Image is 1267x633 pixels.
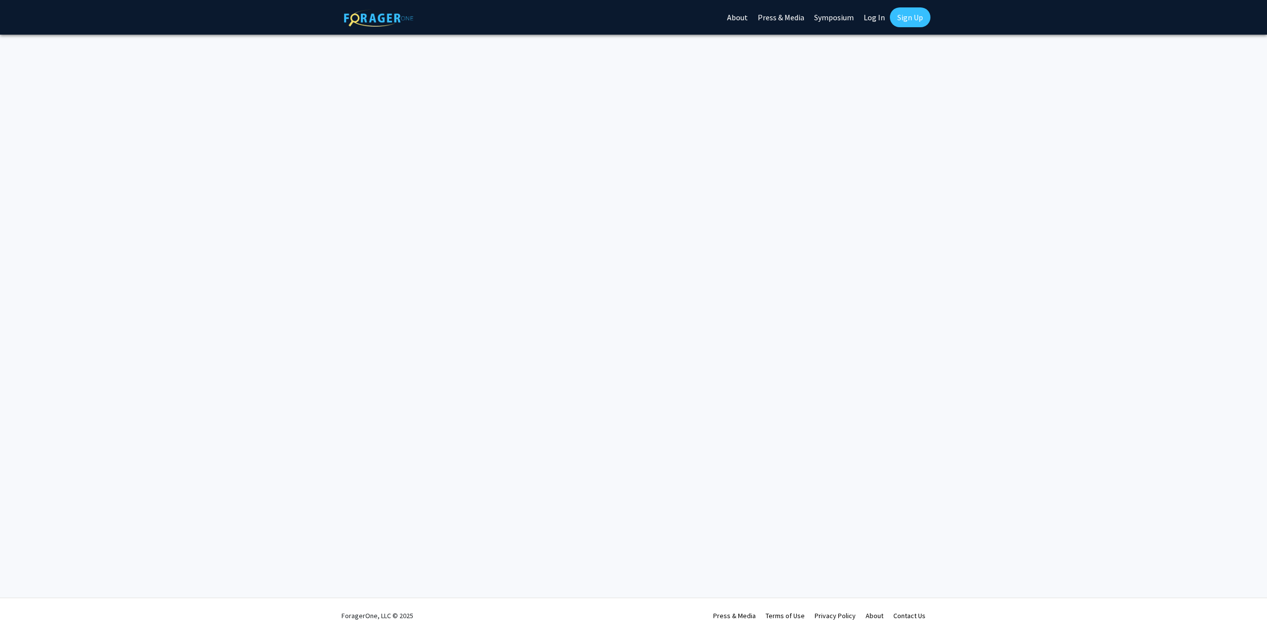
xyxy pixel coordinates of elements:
[766,611,805,620] a: Terms of Use
[713,611,756,620] a: Press & Media
[341,598,413,633] div: ForagerOne, LLC © 2025
[344,9,413,27] img: ForagerOne Logo
[815,611,856,620] a: Privacy Policy
[893,611,926,620] a: Contact Us
[890,7,930,27] a: Sign Up
[866,611,883,620] a: About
